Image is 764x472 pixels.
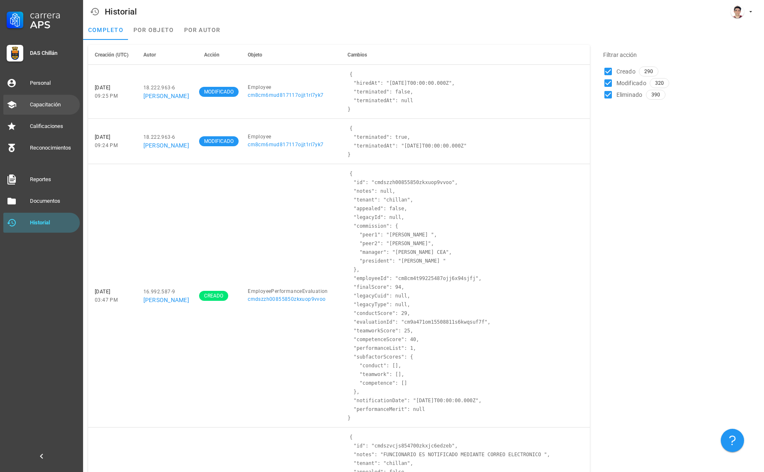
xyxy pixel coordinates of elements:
[248,287,339,295] div: EmployeePerformanceEvaluation
[30,123,76,130] div: Calificaciones
[655,79,664,88] span: 320
[246,45,341,65] th: Objeto
[30,50,76,57] div: DAS Chillán
[30,219,76,226] div: Historial
[143,84,196,92] div: 18.222.963-6
[30,101,76,108] div: Capacitación
[347,170,490,422] code: { "id": "cmdszzh00855850zkxuop9vvoo", "notes": null, "tenant": "chillan", "appealed": false, "leg...
[3,95,80,115] a: Capacitación
[30,145,76,151] div: Reconocimientos
[3,116,80,136] a: Calificaciones
[616,67,636,76] span: Creado
[644,67,653,76] span: 290
[3,213,80,233] a: Historial
[105,7,137,16] div: Historial
[143,133,196,141] div: 18.222.963-6
[248,91,323,99] a: cm8cm6mud817117ojjt1rl7yk7
[3,191,80,211] a: Documentos
[88,45,142,65] th: Creación (UTC)
[95,296,135,304] div: 03:47 PM
[651,90,660,99] span: 390
[616,79,647,87] span: Modificado
[143,297,189,303] a: [PERSON_NAME]
[30,10,76,20] div: Carrera
[30,20,76,30] div: APS
[3,170,80,189] a: Reportes
[30,176,76,183] div: Reportes
[143,93,189,99] a: [PERSON_NAME]
[179,20,226,40] a: por autor
[197,45,246,65] th: Acción
[142,45,197,65] th: Autor
[347,52,367,58] span: Cambios
[603,45,753,65] div: Filtrar acción
[204,136,234,146] span: MODIFICADO
[248,83,339,91] div: Employee
[30,198,76,204] div: Documentos
[143,52,156,58] span: Autor
[248,141,323,148] a: cm8cm6mud817117ojjt1rl7yk7
[3,73,80,93] a: Personal
[95,92,135,100] div: 09:25 PM
[95,133,135,141] div: [DATE]
[248,295,325,303] a: cmdszzh00855850zkxuop9vvoo
[95,52,128,58] span: Creación (UTC)
[143,288,196,296] div: 16.992.587-9
[143,142,189,149] a: [PERSON_NAME]
[248,133,339,141] div: Employee
[347,125,466,159] code: { "terminated": true, "terminatedAt": "[DATE]T00:00:00.000Z" }
[204,52,219,58] span: Acción
[248,52,262,58] span: Objeto
[347,71,455,113] code: { "hiredAt": "[DATE]T00:00:00.000Z", "terminated": false, "terminatedAt": null }
[3,138,80,158] a: Reconocimientos
[128,20,179,40] a: por objeto
[731,5,744,18] div: avatar
[95,288,135,296] div: [DATE]
[95,84,135,92] div: [DATE]
[204,291,223,301] span: CREADO
[341,45,589,65] th: Cambios
[616,91,643,99] span: Eliminado
[95,141,135,150] div: 09:24 PM
[204,87,234,97] span: MODIFICADO
[83,20,128,40] a: completo
[30,80,76,86] div: Personal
